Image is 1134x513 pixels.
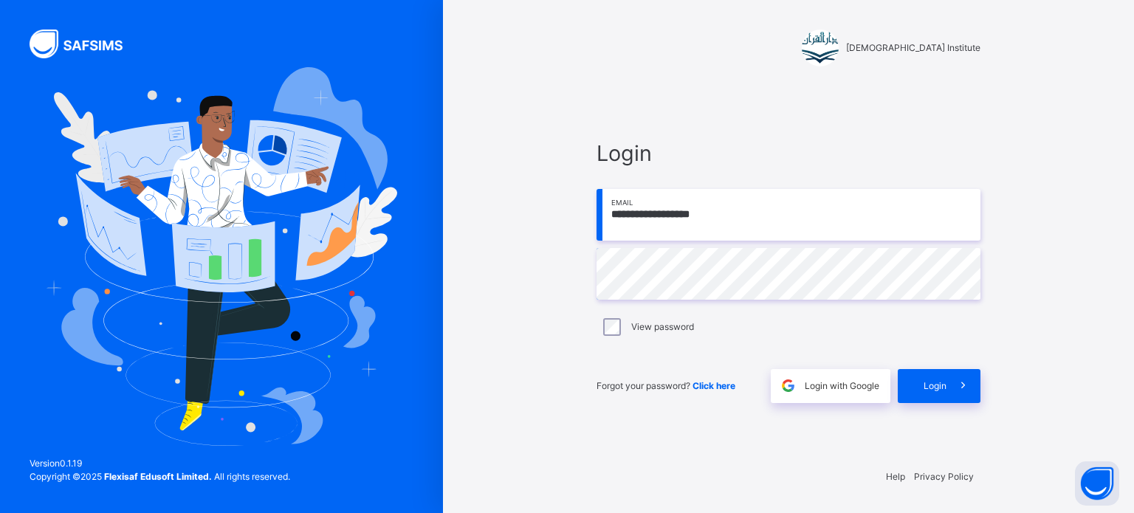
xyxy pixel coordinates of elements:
[631,320,694,334] label: View password
[780,377,797,394] img: google.396cfc9801f0270233282035f929180a.svg
[597,137,980,169] span: Login
[846,41,980,55] span: [DEMOGRAPHIC_DATA] Institute
[805,379,879,393] span: Login with Google
[46,67,397,445] img: Hero Image
[886,471,905,482] a: Help
[30,30,140,58] img: SAFSIMS Logo
[924,379,946,393] span: Login
[104,471,212,482] strong: Flexisaf Edusoft Limited.
[1075,461,1119,506] button: Open asap
[693,380,735,391] a: Click here
[914,471,974,482] a: Privacy Policy
[30,457,290,470] span: Version 0.1.19
[597,380,735,391] span: Forgot your password?
[30,471,290,482] span: Copyright © 2025 All rights reserved.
